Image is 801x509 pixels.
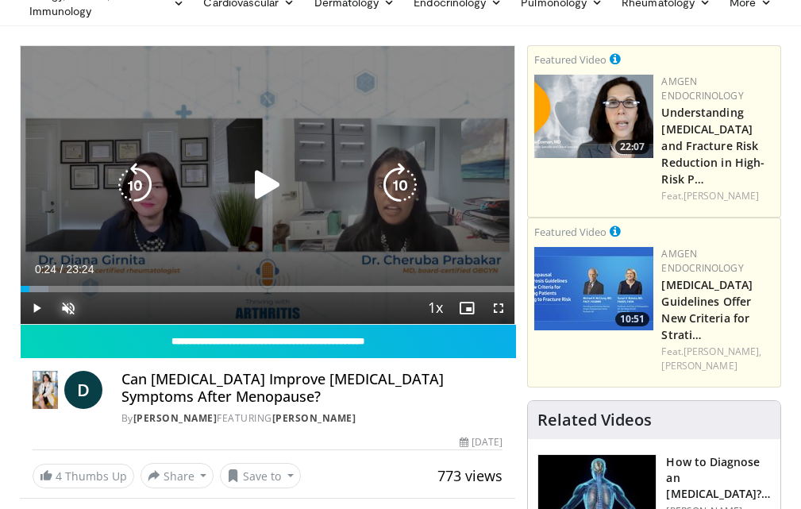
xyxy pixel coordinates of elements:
[534,247,653,330] a: 10:51
[272,411,356,425] a: [PERSON_NAME]
[684,189,759,202] a: [PERSON_NAME]
[661,189,774,203] div: Feat.
[661,75,743,102] a: Amgen Endocrinology
[33,371,58,409] img: Dr. Diana Girnita
[537,411,652,430] h4: Related Videos
[60,263,64,276] span: /
[121,411,503,426] div: By FEATURING
[534,75,653,158] img: c9a25db3-4db0-49e1-a46f-17b5c91d58a1.png.150x105_q85_crop-smart_upscale.png
[615,312,649,326] span: 10:51
[534,52,607,67] small: Featured Video
[141,463,214,488] button: Share
[460,435,503,449] div: [DATE]
[33,464,134,488] a: 4 Thumbs Up
[21,286,515,292] div: Progress Bar
[64,371,102,409] a: D
[66,263,94,276] span: 23:24
[121,371,503,405] h4: Can [MEDICAL_DATA] Improve [MEDICAL_DATA] Symptoms After Menopause?
[684,345,761,358] a: [PERSON_NAME],
[661,277,752,342] a: [MEDICAL_DATA] Guidelines Offer New Criteria for Strati…
[437,466,503,485] span: 773 views
[661,105,764,187] a: Understanding [MEDICAL_DATA] and Fracture Risk Reduction in High-Risk P…
[21,292,52,324] button: Play
[666,454,771,502] h3: How to Diagnose an [MEDICAL_DATA]? Use These 10 Laboratory Tests
[661,247,743,275] a: Amgen Endocrinology
[661,359,737,372] a: [PERSON_NAME]
[56,469,62,484] span: 4
[419,292,451,324] button: Playback Rate
[661,345,774,373] div: Feat.
[220,463,301,488] button: Save to
[21,46,515,324] video-js: Video Player
[35,263,56,276] span: 0:24
[615,140,649,154] span: 22:07
[451,292,483,324] button: Enable picture-in-picture mode
[483,292,514,324] button: Fullscreen
[534,75,653,158] a: 22:07
[534,225,607,239] small: Featured Video
[52,292,84,324] button: Unmute
[133,411,218,425] a: [PERSON_NAME]
[534,247,653,330] img: 7b525459-078d-43af-84f9-5c25155c8fbb.png.150x105_q85_crop-smart_upscale.jpg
